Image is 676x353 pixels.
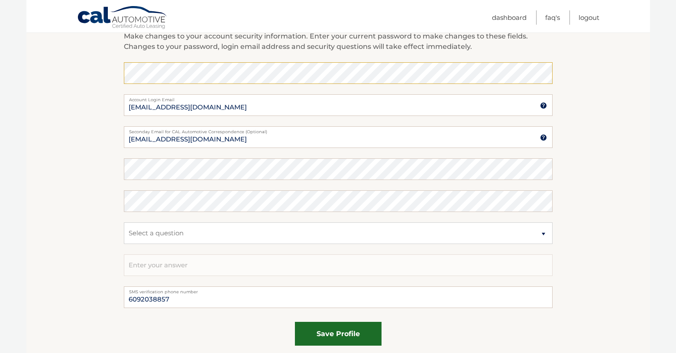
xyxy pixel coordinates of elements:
[124,94,553,116] input: Account Login Email
[124,31,553,52] p: Make changes to your account security information. Enter your current password to make changes to...
[579,10,599,25] a: Logout
[492,10,527,25] a: Dashboard
[124,94,553,101] label: Account Login Email
[295,322,382,346] button: save profile
[124,126,553,133] label: Seconday Email for CAL Automotive Correspondence (Optional)
[124,286,553,293] label: SMS verification phone number
[540,102,547,109] img: tooltip.svg
[124,254,553,276] input: Enter your answer
[124,126,553,148] input: Seconday Email for CAL Automotive Correspondence (Optional)
[77,6,168,31] a: Cal Automotive
[124,286,553,308] input: Telephone number for SMS login verification
[540,134,547,141] img: tooltip.svg
[545,10,560,25] a: FAQ's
